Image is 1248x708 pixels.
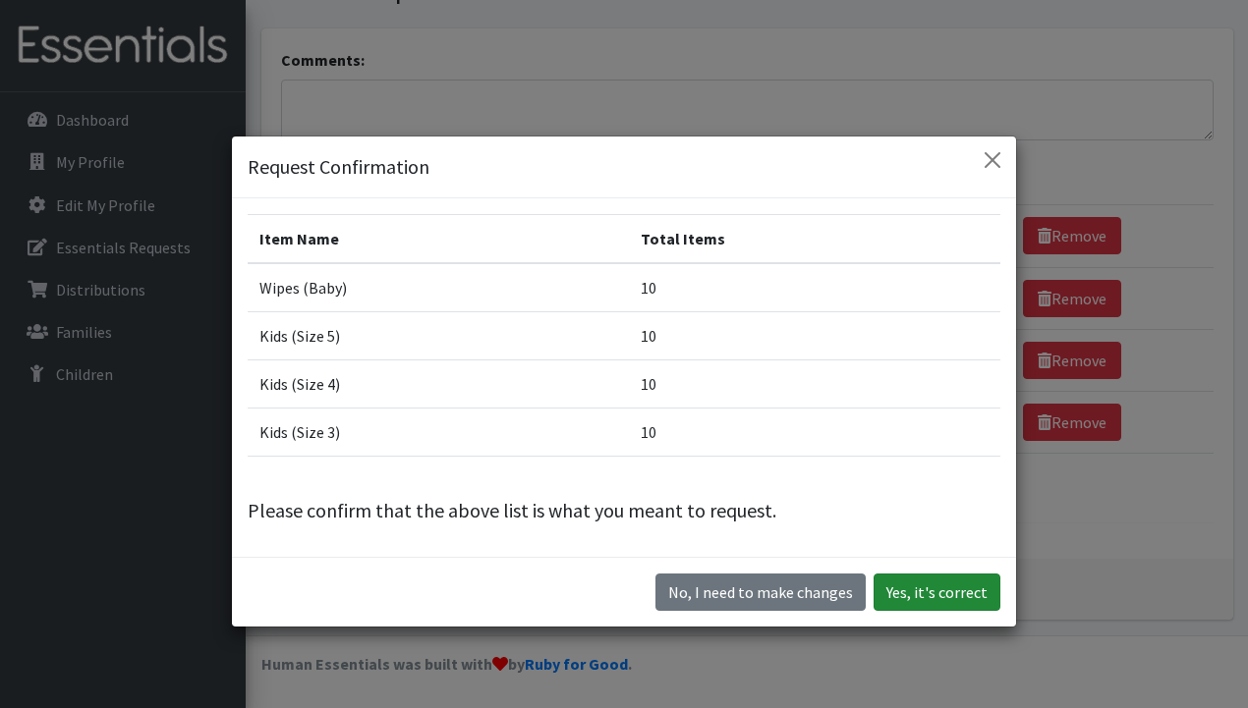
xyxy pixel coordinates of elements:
[629,360,1000,408] td: 10
[248,215,629,264] th: Item Name
[874,573,1000,611] button: Yes, it's correct
[248,496,1000,525] p: Please confirm that the above list is what you meant to request.
[248,312,629,360] td: Kids (Size 5)
[248,263,629,312] td: Wipes (Baby)
[629,408,1000,457] td: 10
[977,144,1008,176] button: Close
[248,152,429,182] h5: Request Confirmation
[248,408,629,457] td: Kids (Size 3)
[629,263,1000,312] td: 10
[248,360,629,408] td: Kids (Size 4)
[655,573,866,611] button: No I need to make changes
[629,312,1000,360] td: 10
[629,215,1000,264] th: Total Items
